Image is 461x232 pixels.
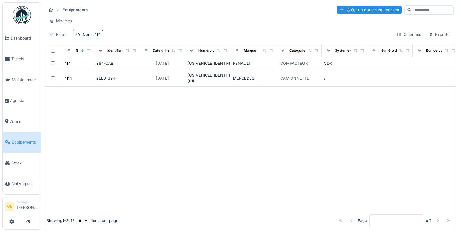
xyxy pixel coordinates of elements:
[13,6,31,24] img: Badge_color-CXgf-gQk.svg
[77,218,118,223] div: items per page
[11,56,39,62] span: Tickets
[425,30,454,39] div: Exporter
[187,61,228,66] div: [US_VEHICLE_IDENTIFICATION_NUMBER]
[17,200,39,213] li: [PERSON_NAME]
[156,61,169,66] div: [DATE]
[11,181,39,187] span: Statistiques
[289,48,332,53] div: Catégories d'équipement
[280,75,309,81] div: CAMIONNETTE
[11,35,39,41] span: Dashboard
[426,218,432,223] strong: of 1
[12,139,39,145] span: Équipements
[187,72,228,84] div: [US_VEHICLE_IDENTIFICATION_NUMBER](01)
[198,48,226,53] div: Numéro de Série
[394,30,424,39] div: Colonnes
[83,32,101,37] div: Nom
[46,30,70,39] div: Filtres
[76,48,84,53] div: Nom
[5,200,39,214] a: GB Manager[PERSON_NAME]
[10,98,39,103] span: Agenda
[11,160,39,166] span: Stock
[3,111,41,132] a: Zones
[96,75,137,81] div: 2ELD-324
[233,75,274,81] div: MERCEDES
[46,16,75,25] div: Modèles
[153,48,183,53] div: Date d'Installation
[96,61,137,66] div: 364-CAB
[10,119,39,124] span: Zones
[358,218,367,223] div: Page
[280,61,308,66] div: COMPACTEUR
[3,153,41,174] a: Stock
[337,6,402,14] div: Créer un nouvel équipement
[3,69,41,90] a: Maintenance
[244,48,256,53] div: Marque
[3,132,41,153] a: Équipements
[3,174,41,195] a: Statistiques
[91,32,101,37] span: : 114
[65,61,70,66] div: 114
[233,61,274,66] div: RENAULT
[3,49,41,70] a: Tickets
[324,61,365,66] div: VDK
[335,48,376,53] div: Système de compactage
[65,75,72,81] div: 1114
[12,77,39,83] span: Maintenance
[5,202,14,211] li: GB
[324,75,365,81] div: /
[60,7,90,13] strong: Équipements
[3,28,41,49] a: Dashboard
[107,48,137,53] div: Identifiant interne
[381,48,432,53] div: Numéro du cahier des charges
[46,218,75,223] div: Showing 1 - 2 of 2
[3,90,41,111] a: Agenda
[426,48,457,53] div: Bon de commande
[156,75,169,81] div: [DATE]
[17,200,39,204] div: Manager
